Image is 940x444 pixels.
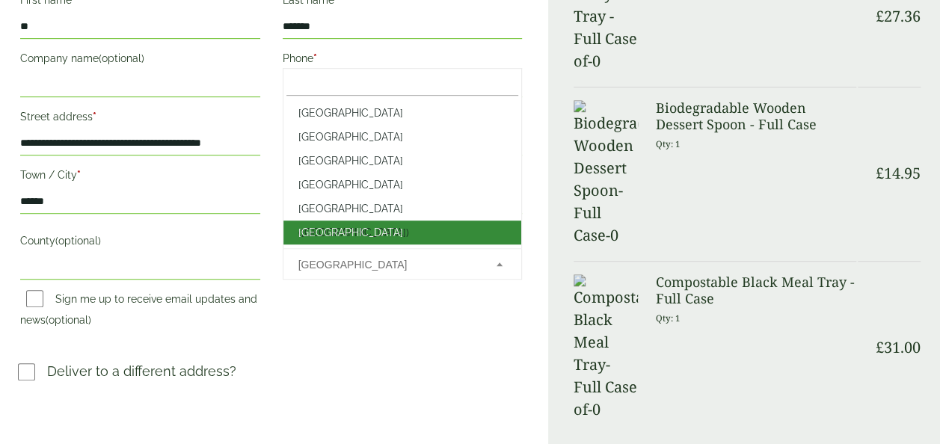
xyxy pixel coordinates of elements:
h3: Compostable Black Meal Tray - Full Case [656,274,856,306]
input: Sign me up to receive email updates and news(optional) [26,290,43,307]
small: Qty: 1 [656,312,681,324]
li: [GEOGRAPHIC_DATA] [283,101,522,125]
img: Compostable Black Meal Tray-Full Case of-0 [574,274,637,421]
span: £ [876,6,884,26]
label: Town / City [20,164,260,190]
li: [GEOGRAPHIC_DATA] ([GEOGRAPHIC_DATA]) [GEOGRAPHIC_DATA] [283,244,522,268]
abbr: required [313,52,317,64]
li: [GEOGRAPHIC_DATA] [283,173,522,197]
label: Phone [283,48,523,73]
span: Country/Region [283,248,523,280]
span: (optional) [99,52,144,64]
label: Sign me up to receive email updates and news [20,293,257,330]
label: Company name [20,48,260,73]
label: County [20,230,260,256]
span: (optional) [46,314,91,326]
bdi: 14.95 [876,163,921,183]
span: £ [876,337,884,357]
bdi: 27.36 [876,6,921,26]
label: Street address [20,106,260,132]
p: Deliver to a different address? [47,361,236,381]
img: Biodegradable Wooden Dessert Spoon-Full Case-0 [574,100,637,247]
span: (optional) [55,235,101,247]
abbr: required [77,169,81,181]
bdi: 31.00 [876,337,921,357]
span: Pakistan [298,249,477,280]
small: Qty: 1 [656,138,681,149]
abbr: required [93,111,96,123]
h3: Biodegradable Wooden Dessert Spoon - Full Case [656,100,856,132]
li: [GEOGRAPHIC_DATA] ([GEOGRAPHIC_DATA]) [283,197,522,221]
li: [GEOGRAPHIC_DATA] ([GEOGRAPHIC_DATA]) [283,221,522,244]
li: [GEOGRAPHIC_DATA] [283,125,522,149]
li: [GEOGRAPHIC_DATA] [283,149,522,173]
span: £ [876,163,884,183]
